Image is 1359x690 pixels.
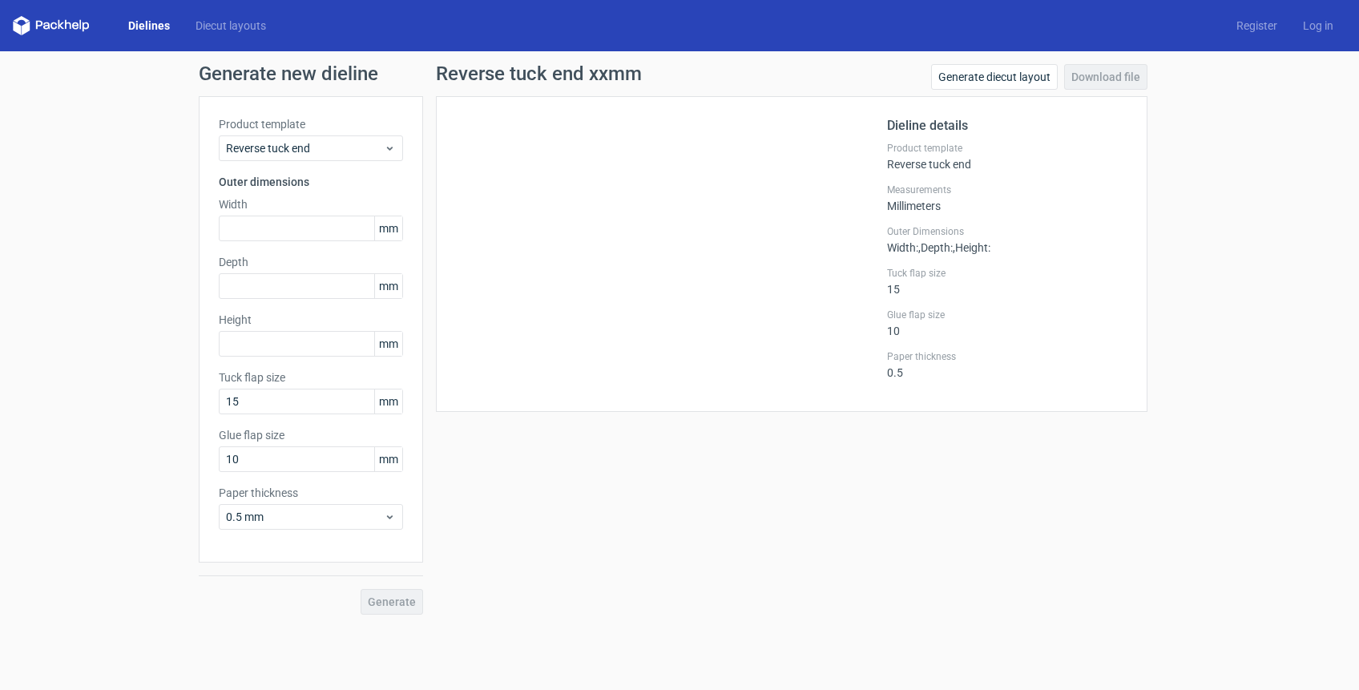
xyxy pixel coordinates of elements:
[887,116,1127,135] h2: Dieline details
[374,447,402,471] span: mm
[887,225,1127,238] label: Outer Dimensions
[219,369,403,385] label: Tuck flap size
[115,18,183,34] a: Dielines
[887,309,1127,321] label: Glue flap size
[887,309,1127,337] div: 10
[887,350,1127,379] div: 0.5
[931,64,1058,90] a: Generate diecut layout
[374,332,402,356] span: mm
[219,485,403,501] label: Paper thickness
[219,174,403,190] h3: Outer dimensions
[887,267,1127,280] label: Tuck flap size
[226,509,384,525] span: 0.5 mm
[219,427,403,443] label: Glue flap size
[436,64,642,83] h1: Reverse tuck end xxmm
[199,64,1160,83] h1: Generate new dieline
[374,274,402,298] span: mm
[887,350,1127,363] label: Paper thickness
[887,241,918,254] span: Width :
[887,267,1127,296] div: 15
[1224,18,1290,34] a: Register
[219,312,403,328] label: Height
[219,196,403,212] label: Width
[887,184,1127,196] label: Measurements
[1290,18,1346,34] a: Log in
[219,254,403,270] label: Depth
[374,389,402,414] span: mm
[226,140,384,156] span: Reverse tuck end
[887,184,1127,212] div: Millimeters
[918,241,953,254] span: , Depth :
[887,142,1127,171] div: Reverse tuck end
[219,116,403,132] label: Product template
[887,142,1127,155] label: Product template
[374,216,402,240] span: mm
[183,18,279,34] a: Diecut layouts
[953,241,990,254] span: , Height :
